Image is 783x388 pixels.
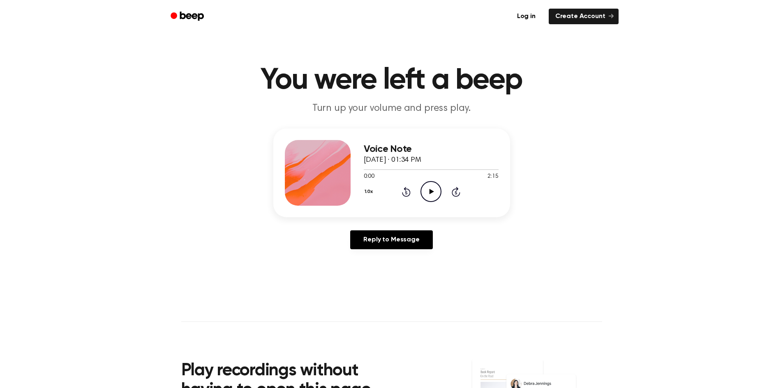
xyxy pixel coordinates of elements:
h3: Voice Note [364,144,499,155]
span: [DATE] · 01:34 PM [364,156,421,164]
h1: You were left a beep [181,66,602,95]
a: Create Account [549,9,619,24]
a: Beep [165,9,211,25]
a: Reply to Message [350,230,432,249]
a: Log in [509,7,544,26]
button: 1.0x [364,185,376,199]
span: 0:00 [364,172,374,181]
span: 2:15 [487,172,498,181]
p: Turn up your volume and press play. [234,102,550,115]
